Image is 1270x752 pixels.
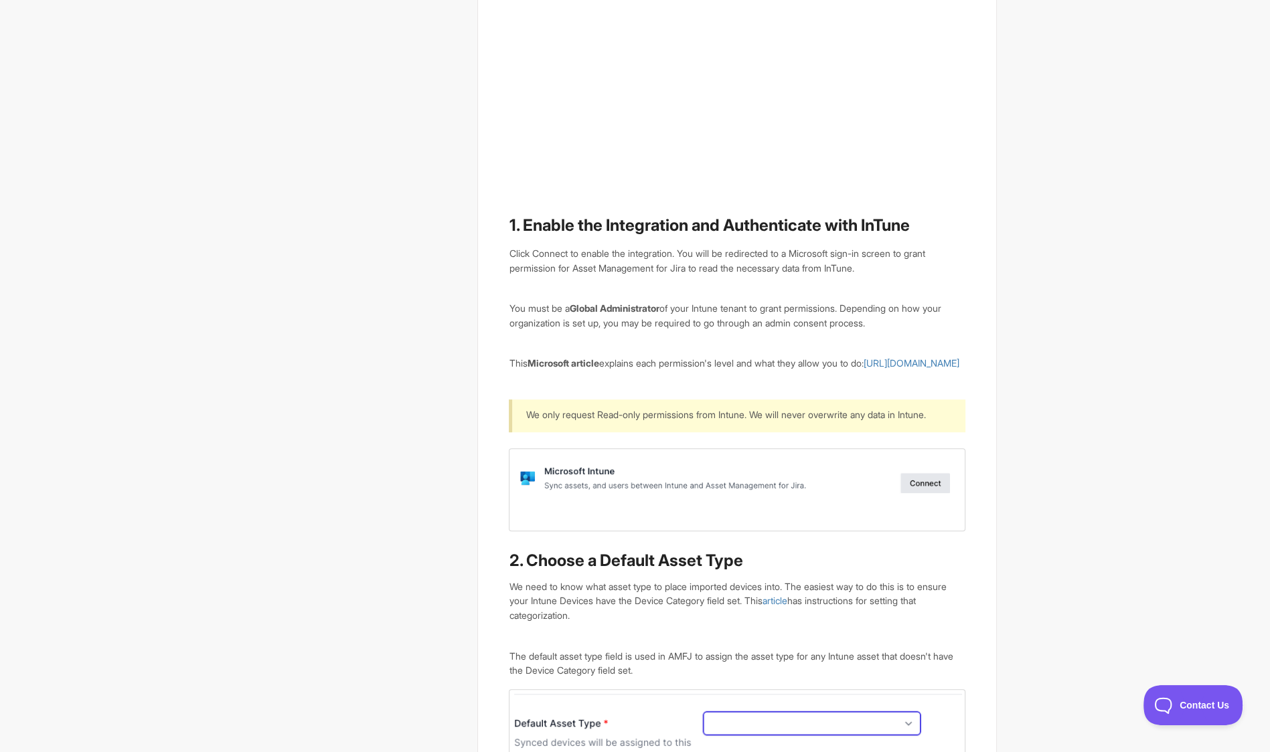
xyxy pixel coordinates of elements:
a: [URL][DOMAIN_NAME] [863,357,959,369]
p: The default asset type field is used in AMFJ to assign the asset type for any Intune asset that d... [509,649,965,678]
p: We need to know what asset type to place imported devices into. The easiest way to do this is to ... [509,579,965,623]
p: This explains each permission's level and what they allow you to do: [509,356,965,371]
b: Global Administrator [569,302,659,314]
a: article [762,595,787,606]
p: You must be a of your Intune tenant to grant permissions. Depending on how your organization is s... [509,301,965,330]
img: file-GFTLHMNMdG.png [509,448,965,531]
h2: 1. Enable the Integration and Authenticate with InTune [509,215,965,236]
p: We only request Read-only permissions from Intune. We will never overwrite any data in Intune. [526,407,948,422]
div: Click Connect to enable the integration. You will be redirected to a Microsoft sign-in screen to ... [509,246,965,275]
iframe: Toggle Customer Support [1143,685,1243,725]
h2: 2. Choose a Default Asset Type [509,550,965,571]
b: Microsoft article [527,357,599,369]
